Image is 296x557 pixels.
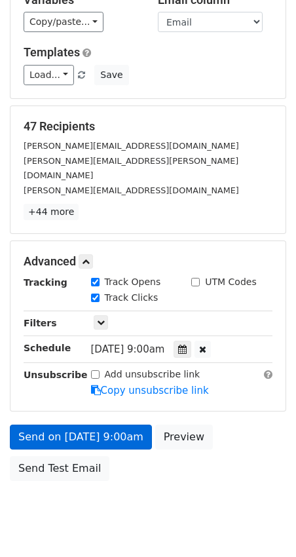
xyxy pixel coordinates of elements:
a: Preview [155,425,213,450]
label: Track Clicks [105,291,158,305]
a: Send Test Email [10,456,109,481]
label: UTM Codes [205,275,256,289]
a: Copy unsubscribe link [91,385,209,396]
a: Load... [24,65,74,85]
label: Add unsubscribe link [105,368,200,381]
small: [PERSON_NAME][EMAIL_ADDRESS][DOMAIN_NAME] [24,185,239,195]
a: Templates [24,45,80,59]
strong: Unsubscribe [24,370,88,380]
a: Copy/paste... [24,12,103,32]
button: Save [94,65,128,85]
iframe: Chat Widget [231,494,296,557]
label: Track Opens [105,275,161,289]
a: +44 more [24,204,79,220]
strong: Schedule [24,343,71,353]
small: [PERSON_NAME][EMAIL_ADDRESS][PERSON_NAME][DOMAIN_NAME] [24,156,238,181]
a: Send on [DATE] 9:00am [10,425,152,450]
h5: 47 Recipients [24,119,272,134]
strong: Filters [24,318,57,328]
small: [PERSON_NAME][EMAIL_ADDRESS][DOMAIN_NAME] [24,141,239,151]
strong: Tracking [24,277,67,288]
span: [DATE] 9:00am [91,343,165,355]
h5: Advanced [24,254,272,269]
